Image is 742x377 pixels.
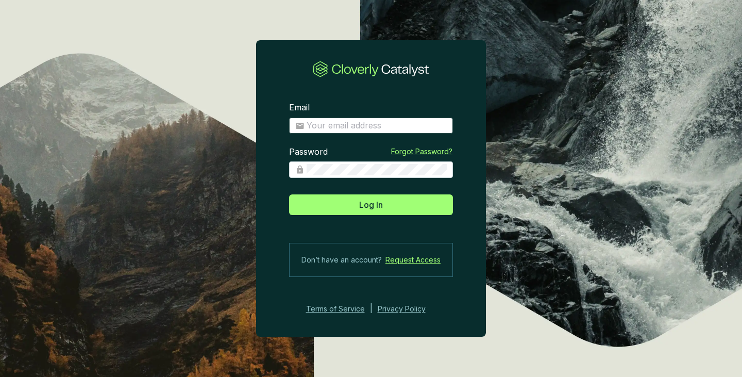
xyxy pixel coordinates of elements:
[385,254,441,266] a: Request Access
[307,120,447,132] input: Email
[378,303,440,315] a: Privacy Policy
[359,199,383,211] span: Log In
[434,122,443,130] img: npw-badge-icon-locked.svg
[307,164,447,175] input: Password
[303,303,365,315] a: Terms of Service
[289,146,328,158] label: Password
[289,102,310,113] label: Email
[391,146,452,157] a: Forgot Password?
[289,194,453,215] button: Log In
[370,303,373,315] div: |
[434,166,443,174] img: npw-badge-icon-locked.svg
[301,254,382,266] span: Don’t have an account?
